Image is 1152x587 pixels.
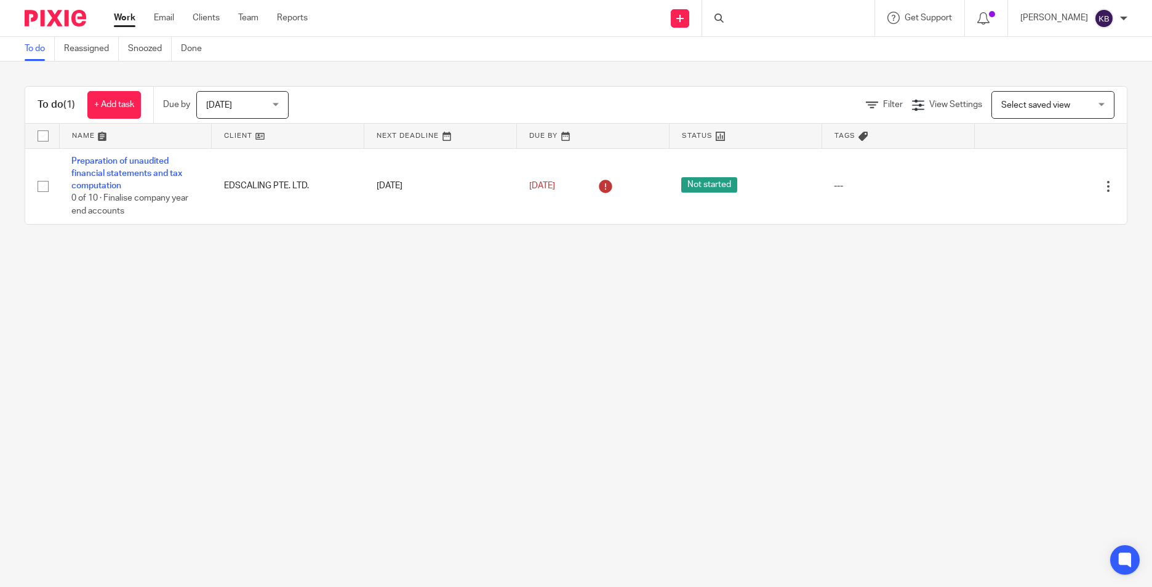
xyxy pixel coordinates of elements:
p: Due by [163,98,190,111]
a: + Add task [87,91,141,119]
span: [DATE] [529,182,555,190]
h1: To do [38,98,75,111]
img: svg%3E [1094,9,1114,28]
span: Select saved view [1001,101,1070,110]
a: Preparation of unaudited financial statements and tax computation [71,157,182,191]
a: Email [154,12,174,24]
span: Tags [834,132,855,139]
a: Reports [277,12,308,24]
span: (1) [63,100,75,110]
div: --- [834,180,962,192]
a: To do [25,37,55,61]
span: Not started [681,177,737,193]
td: [DATE] [364,148,517,224]
a: Done [181,37,211,61]
span: Filter [883,100,903,109]
a: Reassigned [64,37,119,61]
p: [PERSON_NAME] [1020,12,1088,24]
span: [DATE] [206,101,232,110]
img: Pixie [25,10,86,26]
span: Get Support [905,14,952,22]
a: Snoozed [128,37,172,61]
span: View Settings [929,100,982,109]
a: Work [114,12,135,24]
a: Clients [193,12,220,24]
span: 0 of 10 · Finalise company year end accounts [71,194,188,216]
td: EDSCALING PTE. LTD. [212,148,364,224]
a: Team [238,12,258,24]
